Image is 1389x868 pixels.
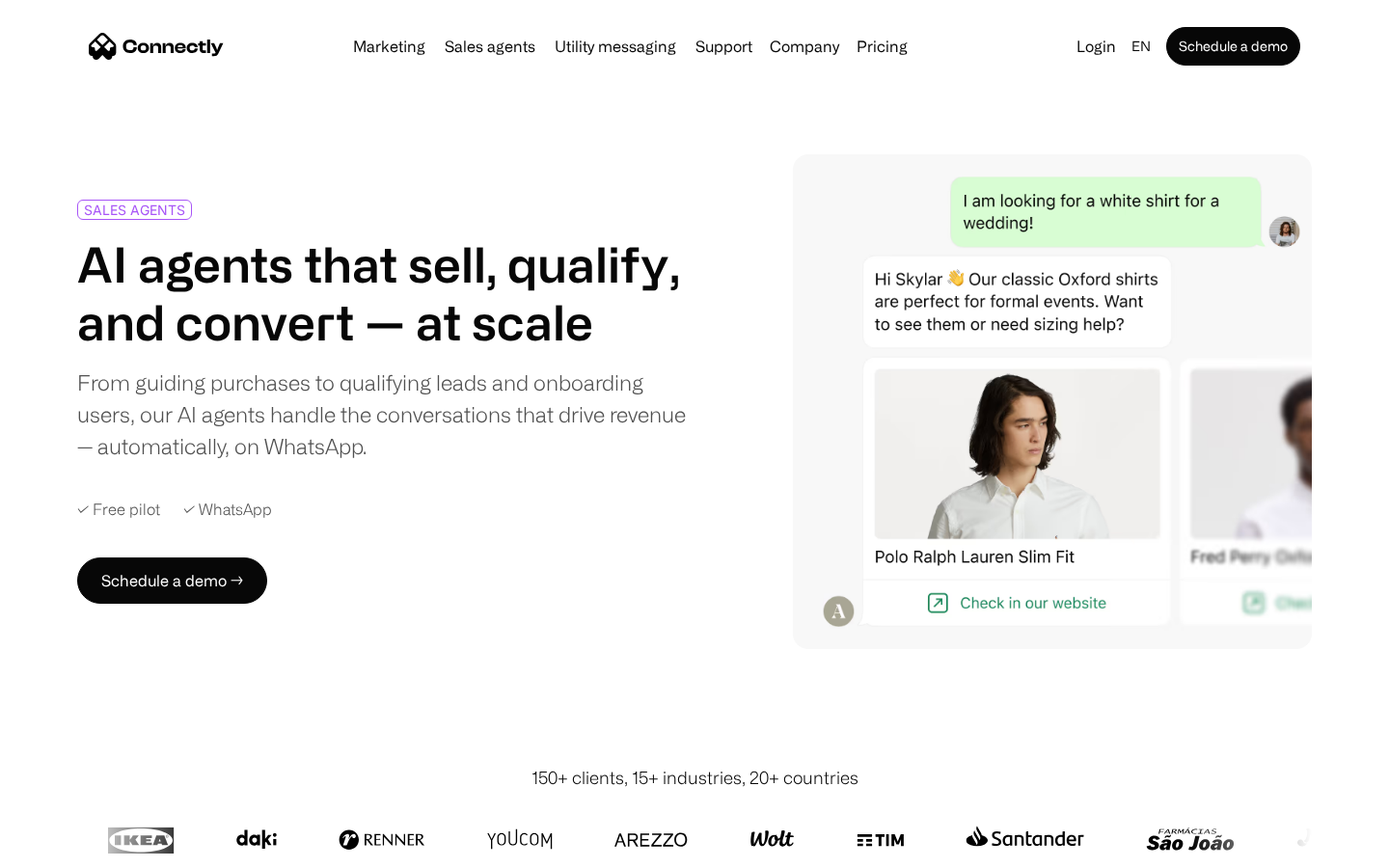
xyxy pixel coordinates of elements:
[77,235,687,351] h1: AI agents that sell, qualify, and convert — at scale
[77,366,687,462] div: From guiding purchases to qualifying leads and onboarding users, our AI agents handle the convers...
[437,39,543,54] a: Sales agents
[84,203,185,217] div: SALES AGENTS
[183,501,272,519] div: ✓ WhatsApp
[770,33,839,60] div: Company
[19,832,116,861] aside: Language selected: English
[688,39,760,54] a: Support
[77,501,160,519] div: ✓ Free pilot
[849,39,915,54] a: Pricing
[531,765,858,791] div: 150+ clients, 15+ industries, 20+ countries
[547,39,684,54] a: Utility messaging
[77,557,267,604] a: Schedule a demo →
[1131,33,1151,60] div: en
[39,834,116,861] ul: Language list
[1166,27,1300,66] a: Schedule a demo
[1069,33,1124,60] a: Login
[345,39,433,54] a: Marketing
